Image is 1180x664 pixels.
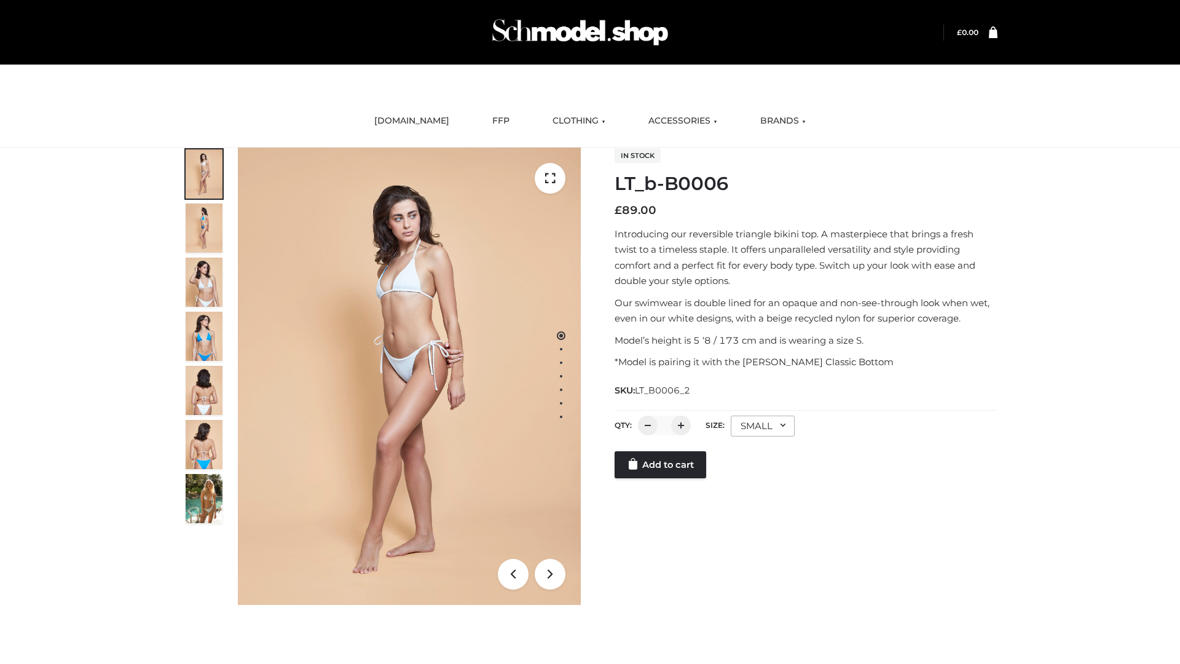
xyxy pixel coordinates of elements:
[186,366,222,415] img: ArielClassicBikiniTop_CloudNine_AzureSky_OW114ECO_7-scaled.jpg
[615,204,656,217] bdi: 89.00
[615,204,622,217] span: £
[186,204,222,253] img: ArielClassicBikiniTop_CloudNine_AzureSky_OW114ECO_2-scaled.jpg
[957,28,962,37] span: £
[957,28,978,37] bdi: 0.00
[615,333,997,349] p: Model’s height is 5 ‘8 / 173 cm and is wearing a size S.
[751,108,815,135] a: BRANDS
[957,28,978,37] a: £0.00
[731,416,795,437] div: SMALL
[186,258,222,307] img: ArielClassicBikiniTop_CloudNine_AzureSky_OW114ECO_3-scaled.jpg
[543,108,615,135] a: CLOTHING
[639,108,726,135] a: ACCESSORIES
[706,421,725,430] label: Size:
[186,312,222,361] img: ArielClassicBikiniTop_CloudNine_AzureSky_OW114ECO_4-scaled.jpg
[615,451,706,478] a: Add to cart
[615,421,632,430] label: QTY:
[238,148,581,605] img: LT_b-B0006
[615,173,997,195] h1: LT_b-B0006
[365,108,458,135] a: [DOMAIN_NAME]
[615,148,661,163] span: In stock
[186,420,222,469] img: ArielClassicBikiniTop_CloudNine_AzureSky_OW114ECO_8-scaled.jpg
[186,474,222,523] img: Arieltop_CloudNine_AzureSky2.jpg
[186,149,222,199] img: ArielClassicBikiniTop_CloudNine_AzureSky_OW114ECO_1-scaled.jpg
[615,354,997,370] p: *Model is pairing it with the [PERSON_NAME] Classic Bottom
[615,226,997,289] p: Introducing our reversible triangle bikini top. A masterpiece that brings a fresh twist to a time...
[615,295,997,326] p: Our swimwear is double lined for an opaque and non-see-through look when wet, even in our white d...
[483,108,519,135] a: FFP
[488,8,672,57] img: Schmodel Admin 964
[615,383,691,398] span: SKU:
[635,385,690,396] span: LT_B0006_2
